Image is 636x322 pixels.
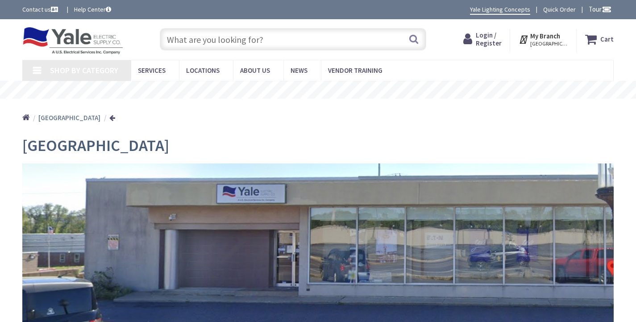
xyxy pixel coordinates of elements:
[328,66,382,75] span: Vendor Training
[22,27,123,54] img: Yale Electric Supply Co.
[530,32,560,40] strong: My Branch
[470,5,530,15] a: Yale Lighting Concepts
[74,5,111,14] a: Help Center
[589,5,611,13] span: Tour
[600,31,614,47] strong: Cart
[22,135,169,155] span: [GEOGRAPHIC_DATA]
[160,28,426,50] input: What are you looking for?
[22,5,60,14] a: Contact us
[50,65,118,75] span: Shop By Category
[240,66,270,75] span: About Us
[530,40,568,47] span: [GEOGRAPHIC_DATA], [GEOGRAPHIC_DATA]
[543,5,576,14] a: Quick Order
[476,31,502,47] span: Login / Register
[519,31,568,47] div: My Branch [GEOGRAPHIC_DATA], [GEOGRAPHIC_DATA]
[585,31,614,47] a: Cart
[186,66,220,75] span: Locations
[138,66,166,75] span: Services
[291,66,308,75] span: News
[38,113,100,122] strong: [GEOGRAPHIC_DATA]
[463,31,502,47] a: Login / Register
